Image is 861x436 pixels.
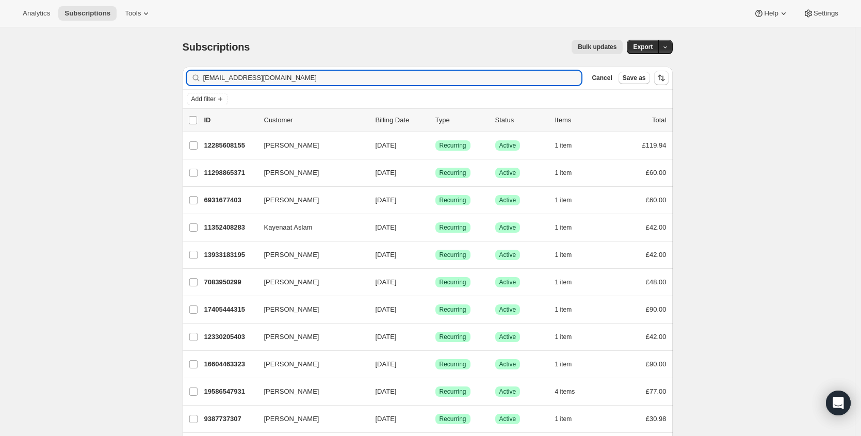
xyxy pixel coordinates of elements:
[264,250,319,260] span: [PERSON_NAME]
[555,302,583,317] button: 1 item
[204,277,256,287] p: 7083950299
[555,115,607,125] div: Items
[187,93,228,105] button: Add filter
[204,304,256,315] p: 17405444315
[204,166,667,180] div: 11298865371[PERSON_NAME][DATE]SuccessRecurringSuccessActive1 item£60.00
[646,251,667,259] span: £42.00
[264,222,313,233] span: Kayenaat Aslam
[555,415,572,423] span: 1 item
[125,9,141,18] span: Tools
[555,251,572,259] span: 1 item
[258,301,361,318] button: [PERSON_NAME]
[258,274,361,290] button: [PERSON_NAME]
[258,165,361,181] button: [PERSON_NAME]
[499,169,516,177] span: Active
[376,115,427,125] p: Billing Date
[642,141,667,149] span: £119.94
[440,278,466,286] span: Recurring
[258,192,361,208] button: [PERSON_NAME]
[652,115,666,125] p: Total
[633,43,653,51] span: Export
[376,387,397,395] span: [DATE]
[797,6,844,21] button: Settings
[555,138,583,153] button: 1 item
[23,9,50,18] span: Analytics
[376,278,397,286] span: [DATE]
[499,360,516,368] span: Active
[499,141,516,150] span: Active
[264,359,319,369] span: [PERSON_NAME]
[204,250,256,260] p: 13933183195
[204,115,256,125] p: ID
[264,168,319,178] span: [PERSON_NAME]
[578,43,616,51] span: Bulk updates
[499,251,516,259] span: Active
[183,41,250,53] span: Subscriptions
[555,278,572,286] span: 1 item
[204,168,256,178] p: 11298865371
[646,169,667,176] span: £60.00
[258,329,361,345] button: [PERSON_NAME]
[555,357,583,372] button: 1 item
[555,141,572,150] span: 1 item
[440,360,466,368] span: Recurring
[264,304,319,315] span: [PERSON_NAME]
[555,220,583,235] button: 1 item
[588,72,616,84] button: Cancel
[204,222,256,233] p: 11352408283
[646,223,667,231] span: £42.00
[555,166,583,180] button: 1 item
[204,115,667,125] div: IDCustomerBilling DateTypeStatusItemsTotal
[204,412,667,426] div: 9387737307[PERSON_NAME][DATE]SuccessRecurringSuccessActive1 item£30.98
[592,74,612,82] span: Cancel
[646,196,667,204] span: £60.00
[495,115,547,125] p: Status
[555,196,572,204] span: 1 item
[376,333,397,341] span: [DATE]
[619,72,650,84] button: Save as
[555,333,572,341] span: 1 item
[258,411,361,427] button: [PERSON_NAME]
[204,140,256,151] p: 12285608155
[764,9,778,18] span: Help
[748,6,794,21] button: Help
[555,193,583,207] button: 1 item
[555,412,583,426] button: 1 item
[555,387,575,396] span: 4 items
[264,332,319,342] span: [PERSON_NAME]
[440,387,466,396] span: Recurring
[264,115,367,125] p: Customer
[499,415,516,423] span: Active
[555,305,572,314] span: 1 item
[258,247,361,263] button: [PERSON_NAME]
[440,305,466,314] span: Recurring
[499,305,516,314] span: Active
[440,223,466,232] span: Recurring
[440,333,466,341] span: Recurring
[627,40,659,54] button: Export
[204,302,667,317] div: 17405444315[PERSON_NAME][DATE]SuccessRecurringSuccessActive1 item£90.00
[555,360,572,368] span: 1 item
[814,9,838,18] span: Settings
[204,332,256,342] p: 12330205403
[555,169,572,177] span: 1 item
[555,384,587,399] button: 4 items
[204,138,667,153] div: 12285608155[PERSON_NAME][DATE]SuccessRecurringSuccessActive1 item£119.94
[572,40,623,54] button: Bulk updates
[555,275,583,289] button: 1 item
[258,219,361,236] button: Kayenaat Aslam
[499,387,516,396] span: Active
[204,248,667,262] div: 13933183195[PERSON_NAME][DATE]SuccessRecurringSuccessActive1 item£42.00
[17,6,56,21] button: Analytics
[376,360,397,368] span: [DATE]
[646,360,667,368] span: £90.00
[376,223,397,231] span: [DATE]
[646,387,667,395] span: £77.00
[654,71,669,85] button: Sort the results
[435,115,487,125] div: Type
[440,196,466,204] span: Recurring
[204,384,667,399] div: 19586547931[PERSON_NAME][DATE]SuccessRecurringSuccessActive4 items£77.00
[204,195,256,205] p: 6931677403
[264,195,319,205] span: [PERSON_NAME]
[646,305,667,313] span: £90.00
